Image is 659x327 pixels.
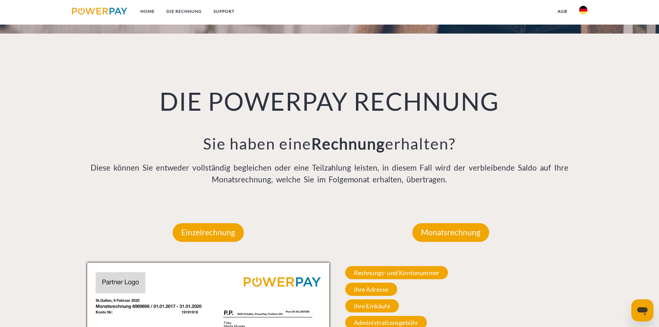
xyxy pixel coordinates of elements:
[87,134,572,153] h3: Sie haben eine erhalten?
[345,283,397,296] span: Ihre Adresse
[87,162,572,185] p: Diese können Sie entweder vollständig begleichen oder eine Teilzahlung leisten, in diesem Fall wi...
[161,5,208,18] a: DIE RECHNUNG
[135,5,161,18] a: Home
[552,5,573,18] a: agb
[579,6,587,14] img: de
[87,85,572,117] h1: DIE POWERPAY RECHNUNG
[345,299,399,312] span: Ihre Einkäufe
[208,5,240,18] a: SUPPORT
[173,223,244,242] p: Einzelrechnung
[311,134,385,153] b: Rechnung
[72,8,128,15] img: logo-powerpay.svg
[412,223,489,242] p: Monatsrechnung
[631,299,653,321] iframe: Schaltfläche zum Öffnen des Messaging-Fensters
[345,266,448,279] span: Rechnungs- und Kontonummer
